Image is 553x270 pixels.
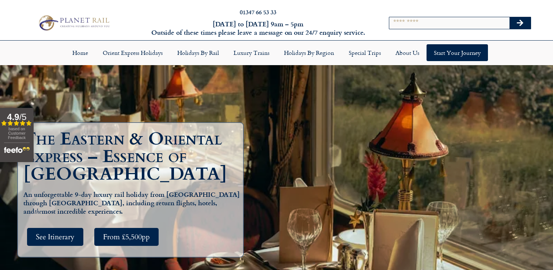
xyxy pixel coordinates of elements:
[341,44,388,61] a: Special Trips
[226,44,277,61] a: Luxury Trains
[94,228,159,246] a: From £5,500pp
[23,190,241,217] h5: An unforgettable 9-day luxury rail holiday from [GEOGRAPHIC_DATA] through [GEOGRAPHIC_DATA], incl...
[240,8,276,16] a: 01347 66 53 33
[27,228,83,246] a: See Itinerary
[95,44,170,61] a: Orient Express Holidays
[170,44,226,61] a: Holidays by Rail
[388,44,427,61] a: About Us
[510,17,531,29] button: Search
[4,44,549,61] nav: Menu
[103,232,150,241] span: From £5,500pp
[149,20,367,37] h6: [DATE] to [DATE] 9am – 5pm Outside of these times please leave a message on our 24/7 enquiry serv...
[277,44,341,61] a: Holidays by Region
[23,130,241,183] h1: The Eastern & Oriental Express – Essence of [GEOGRAPHIC_DATA]
[34,207,42,218] em: the
[36,14,111,32] img: Planet Rail Train Holidays Logo
[36,232,75,241] span: See Itinerary
[427,44,488,61] a: Start your Journey
[65,44,95,61] a: Home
